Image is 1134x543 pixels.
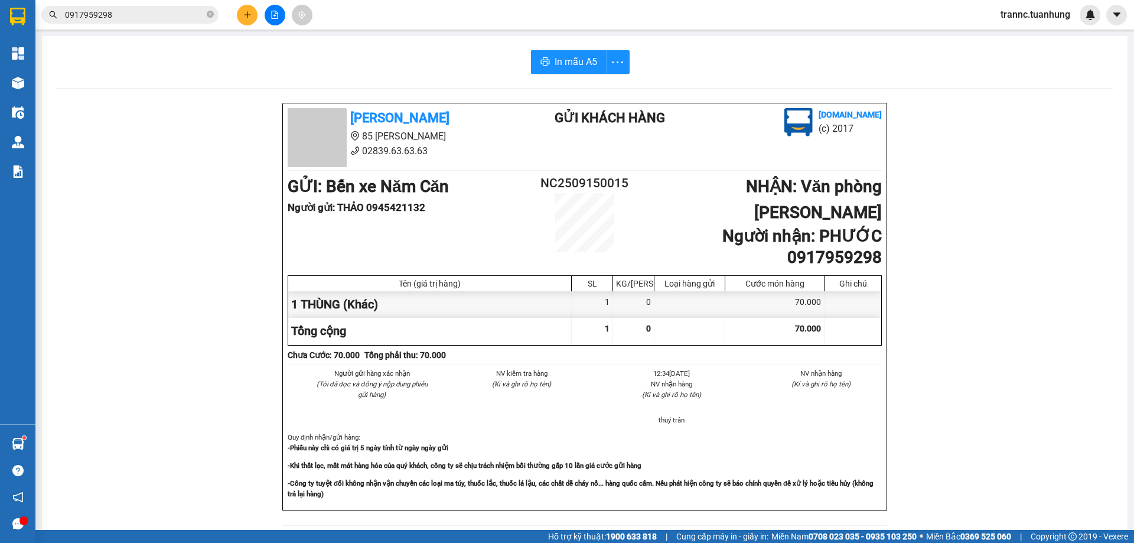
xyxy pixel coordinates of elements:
[350,131,360,141] span: environment
[531,50,607,74] button: printerIn mẫu A5
[1068,532,1077,541] span: copyright
[572,291,613,318] div: 1
[311,368,433,379] li: Người gửi hàng xác nhận
[12,106,24,119] img: warehouse-icon
[49,11,57,19] span: search
[746,177,882,222] b: NHẬN : Văn phòng [PERSON_NAME]
[207,11,214,18] span: close-circle
[291,279,568,288] div: Tên (giá trị hàng)
[607,55,629,70] span: more
[642,391,701,399] i: (Kí và ghi rõ họ tên)
[646,324,651,333] span: 0
[613,291,654,318] div: 0
[288,201,425,213] b: Người gửi : THẢO 0945421132
[606,532,657,541] strong: 1900 633 818
[12,47,24,60] img: dashboard-icon
[540,57,550,68] span: printer
[771,530,917,543] span: Miền Nam
[22,436,26,440] sup: 1
[761,368,882,379] li: NV nhận hàng
[960,532,1011,541] strong: 0369 525 060
[657,279,722,288] div: Loại hàng gửi
[291,324,346,338] span: Tổng cộng
[728,279,821,288] div: Cước món hàng
[991,7,1080,22] span: trannc.tuanhung
[288,350,360,360] b: Chưa Cước : 70.000
[791,380,850,388] i: (Kí và ghi rõ họ tên)
[784,108,813,136] img: logo.jpg
[12,77,24,89] img: warehouse-icon
[288,461,641,470] strong: -Khi thất lạc, mất mát hàng hóa của quý khách, công ty sẽ chịu trách nhiệm bồi thường gấp 10 lần ...
[555,110,665,125] b: Gửi khách hàng
[288,177,449,196] b: GỬI : Bến xe Năm Căn
[12,136,24,148] img: warehouse-icon
[10,8,25,25] img: logo-vxr
[350,110,449,125] b: [PERSON_NAME]
[207,9,214,21] span: close-circle
[725,291,825,318] div: 70.000
[722,226,882,267] b: Người nhận : PHƯỚC 0917959298
[819,110,882,119] b: [DOMAIN_NAME]
[350,146,360,155] span: phone
[1085,9,1096,20] img: icon-new-feature
[12,165,24,178] img: solution-icon
[288,432,882,499] div: Quy định nhận/gửi hàng :
[535,174,634,193] h2: NC2509150015
[298,11,306,19] span: aim
[12,492,24,503] span: notification
[288,291,572,318] div: 1 THÙNG (Khác)
[364,350,446,360] b: Tổng phải thu: 70.000
[243,11,252,19] span: plus
[12,518,24,529] span: message
[616,279,651,288] div: KG/[PERSON_NAME]
[12,438,24,450] img: warehouse-icon
[288,144,507,158] li: 02839.63.63.63
[920,534,923,539] span: ⚪️
[1106,5,1127,25] button: caret-down
[666,530,667,543] span: |
[317,380,428,399] i: (Tôi đã đọc và đồng ý nộp dung phiếu gửi hàng)
[555,54,597,69] span: In mẫu A5
[12,465,24,476] span: question-circle
[288,479,874,498] strong: -Công ty tuyệt đối không nhận vận chuyển các loại ma túy, thuốc lắc, thuốc lá lậu, các chất dễ ch...
[65,8,204,21] input: Tìm tên, số ĐT hoặc mã đơn
[1020,530,1022,543] span: |
[292,5,312,25] button: aim
[288,444,448,452] strong: -Phiếu này chỉ có giá trị 5 ngày tính từ ngày ngày gửi
[611,368,732,379] li: 12:34[DATE]
[237,5,258,25] button: plus
[271,11,279,19] span: file-add
[809,532,917,541] strong: 0708 023 035 - 0935 103 250
[926,530,1011,543] span: Miền Bắc
[611,415,732,425] li: thuý trân
[676,530,768,543] span: Cung cấp máy in - giấy in:
[548,530,657,543] span: Hỗ trợ kỹ thuật:
[461,368,583,379] li: NV kiểm tra hàng
[605,324,610,333] span: 1
[492,380,551,388] i: (Kí và ghi rõ họ tên)
[575,279,610,288] div: SL
[819,121,882,136] li: (c) 2017
[606,50,630,74] button: more
[265,5,285,25] button: file-add
[827,279,878,288] div: Ghi chú
[795,324,821,333] span: 70.000
[611,379,732,389] li: NV nhận hàng
[1112,9,1122,20] span: caret-down
[288,129,507,144] li: 85 [PERSON_NAME]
